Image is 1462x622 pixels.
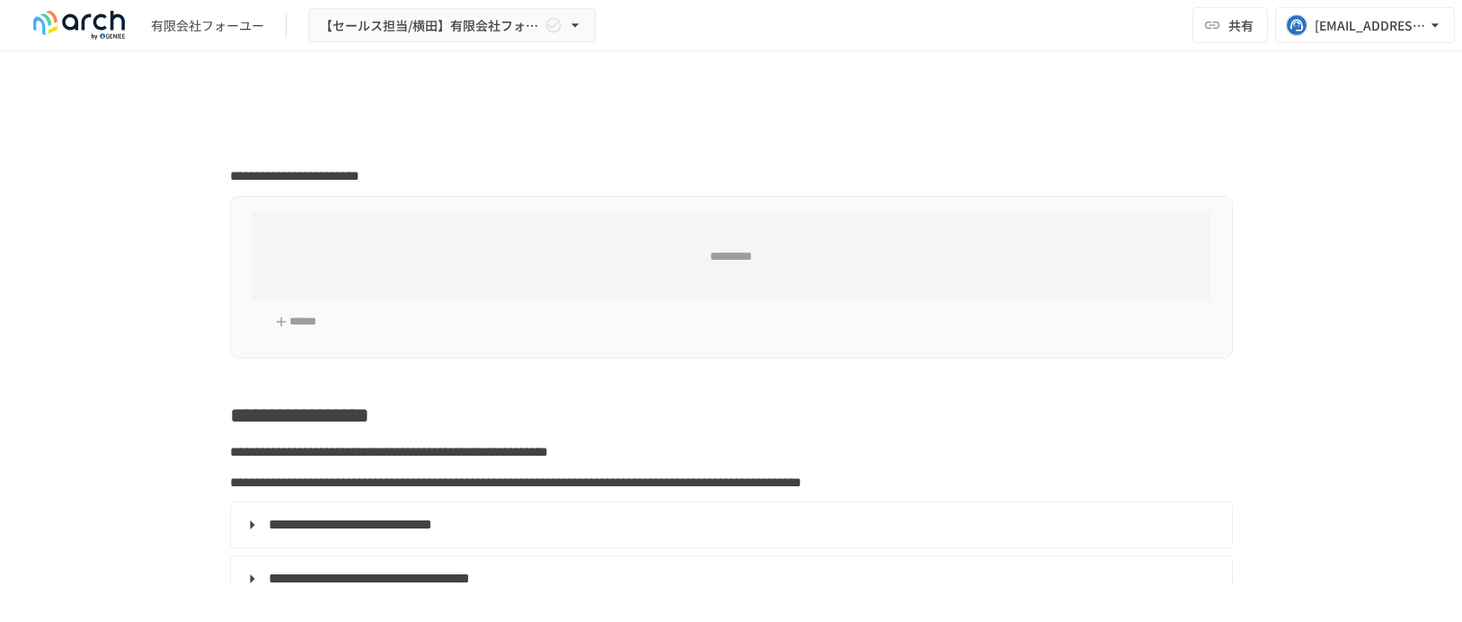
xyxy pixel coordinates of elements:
span: 共有 [1228,15,1254,35]
img: logo-default@2x-9cf2c760.svg [22,11,137,40]
button: 共有 [1192,7,1268,43]
button: [EMAIL_ADDRESS][DOMAIN_NAME] [1275,7,1455,43]
div: 有限会社フォーユー [151,16,264,35]
span: 【セールス担当/横田】有限会社フォーユー様_初期設定サポート [320,14,541,37]
div: [EMAIL_ADDRESS][DOMAIN_NAME] [1315,14,1426,37]
button: 【セールス担当/横田】有限会社フォーユー様_初期設定サポート [308,8,596,43]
